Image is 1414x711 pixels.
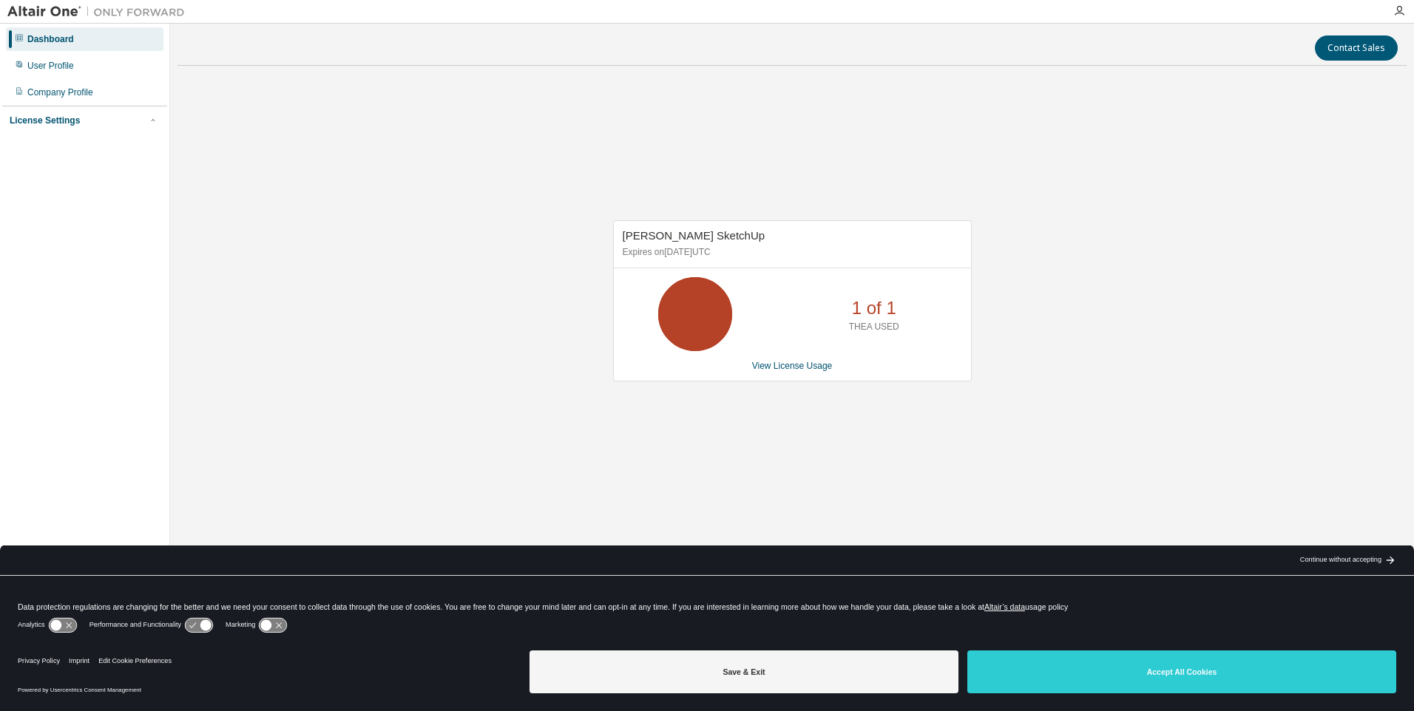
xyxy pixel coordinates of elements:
[623,246,958,259] p: Expires on [DATE] UTC
[623,229,765,242] span: [PERSON_NAME] SketchUp
[27,60,74,72] div: User Profile
[10,115,80,126] div: License Settings
[7,4,192,19] img: Altair One
[1315,35,1398,61] button: Contact Sales
[27,86,93,98] div: Company Profile
[752,361,833,371] a: View License Usage
[27,33,74,45] div: Dashboard
[849,321,899,333] p: THEA USED
[852,296,896,321] p: 1 of 1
